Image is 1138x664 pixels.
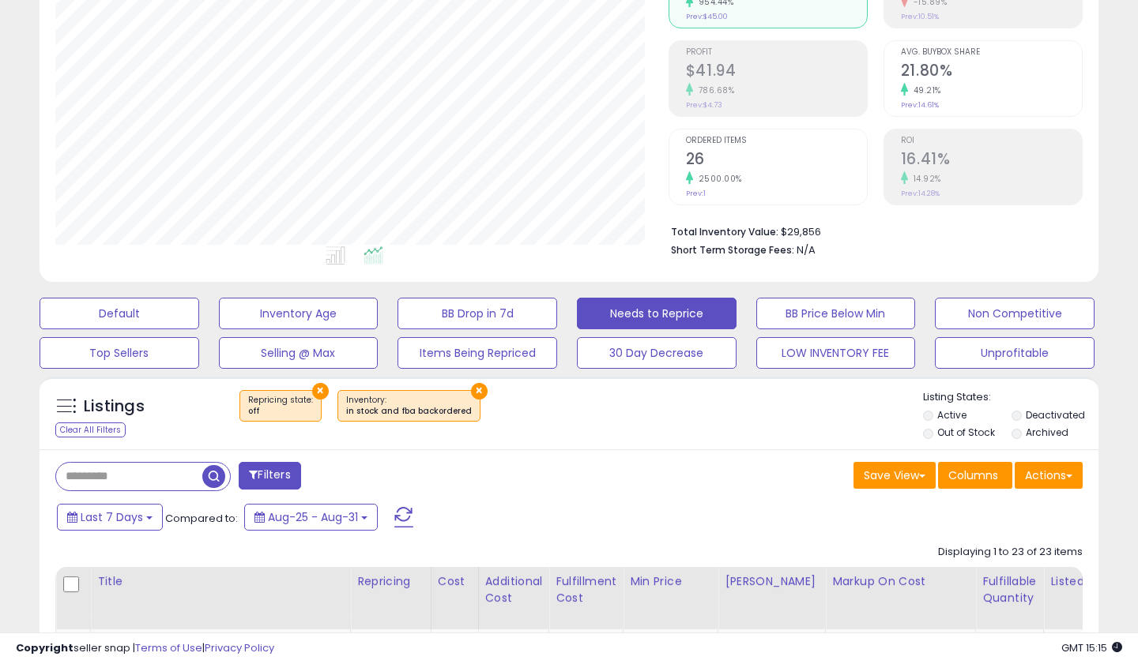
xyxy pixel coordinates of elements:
h2: 26 [686,150,867,171]
button: LOW INVENTORY FEE [756,337,916,369]
label: Archived [1026,426,1068,439]
button: Selling @ Max [219,337,379,369]
div: in stock and fba backordered [346,406,472,417]
small: 14.92% [908,173,941,185]
small: Prev: 1 [686,189,706,198]
small: 2500.00% [693,173,742,185]
button: 30 Day Decrease [577,337,737,369]
b: Short Term Storage Fees: [671,243,794,257]
small: Prev: 10.51% [901,12,939,21]
h2: 21.80% [901,62,1082,83]
h5: Listings [84,396,145,418]
small: 786.68% [693,84,735,96]
div: off [248,406,313,417]
div: seller snap | | [16,641,274,656]
p: Listing States: [923,390,1099,405]
div: Fulfillable Quantity [982,573,1037,606]
small: 49.21% [908,84,941,96]
div: Repricing [357,573,424,590]
span: Columns [948,467,998,483]
span: N/A [797,242,816,257]
span: Last 7 Days [81,509,143,525]
span: Aug-25 - Aug-31 [268,509,358,525]
button: Top Sellers [40,337,199,369]
label: Deactivated [1026,408,1085,422]
label: Active [937,408,967,422]
button: BB Price Below Min [756,298,916,329]
span: Profit [686,48,867,57]
label: Out of Stock [937,426,995,439]
strong: Copyright [16,640,73,655]
h2: $41.94 [686,62,867,83]
span: 2025-09-8 15:15 GMT [1061,640,1122,655]
button: Default [40,298,199,329]
small: Prev: 14.28% [901,189,940,198]
small: Prev: $4.73 [686,100,722,110]
button: Save View [853,462,936,489]
div: Cost [438,573,472,590]
small: Prev: 14.61% [901,100,939,110]
button: Inventory Age [219,298,379,329]
span: ROI [901,137,1082,145]
div: Title [97,573,344,590]
a: Privacy Policy [205,640,274,655]
div: Fulfillment Cost [556,573,616,606]
button: × [312,383,329,400]
h2: 16.41% [901,150,1082,171]
span: Ordered Items [686,137,867,145]
button: BB Drop in 7d [398,298,557,329]
div: Displaying 1 to 23 of 23 items [938,545,1083,560]
button: Items Being Repriced [398,337,557,369]
a: Terms of Use [135,640,202,655]
div: [PERSON_NAME] [725,573,819,590]
button: Filters [239,462,300,490]
b: Total Inventory Value: [671,225,778,238]
button: × [471,383,488,400]
button: Unprofitable [935,337,1095,369]
button: Needs to Reprice [577,298,737,329]
button: Aug-25 - Aug-31 [244,504,378,531]
span: Repricing state : [248,394,313,418]
li: $29,856 [671,221,1071,240]
button: Actions [1015,462,1083,489]
button: Columns [938,462,1012,489]
div: Min Price [630,573,711,590]
small: Prev: $45.00 [686,12,728,21]
span: Inventory : [346,394,472,418]
div: Markup on Cost [832,573,969,590]
button: Last 7 Days [57,504,163,531]
span: Compared to: [165,511,238,526]
span: Avg. Buybox Share [901,48,1082,57]
div: Clear All Filters [55,422,126,437]
div: Additional Cost [485,573,543,606]
button: Non Competitive [935,298,1095,329]
th: The percentage added to the cost of goods (COGS) that forms the calculator for Min & Max prices. [826,567,976,629]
